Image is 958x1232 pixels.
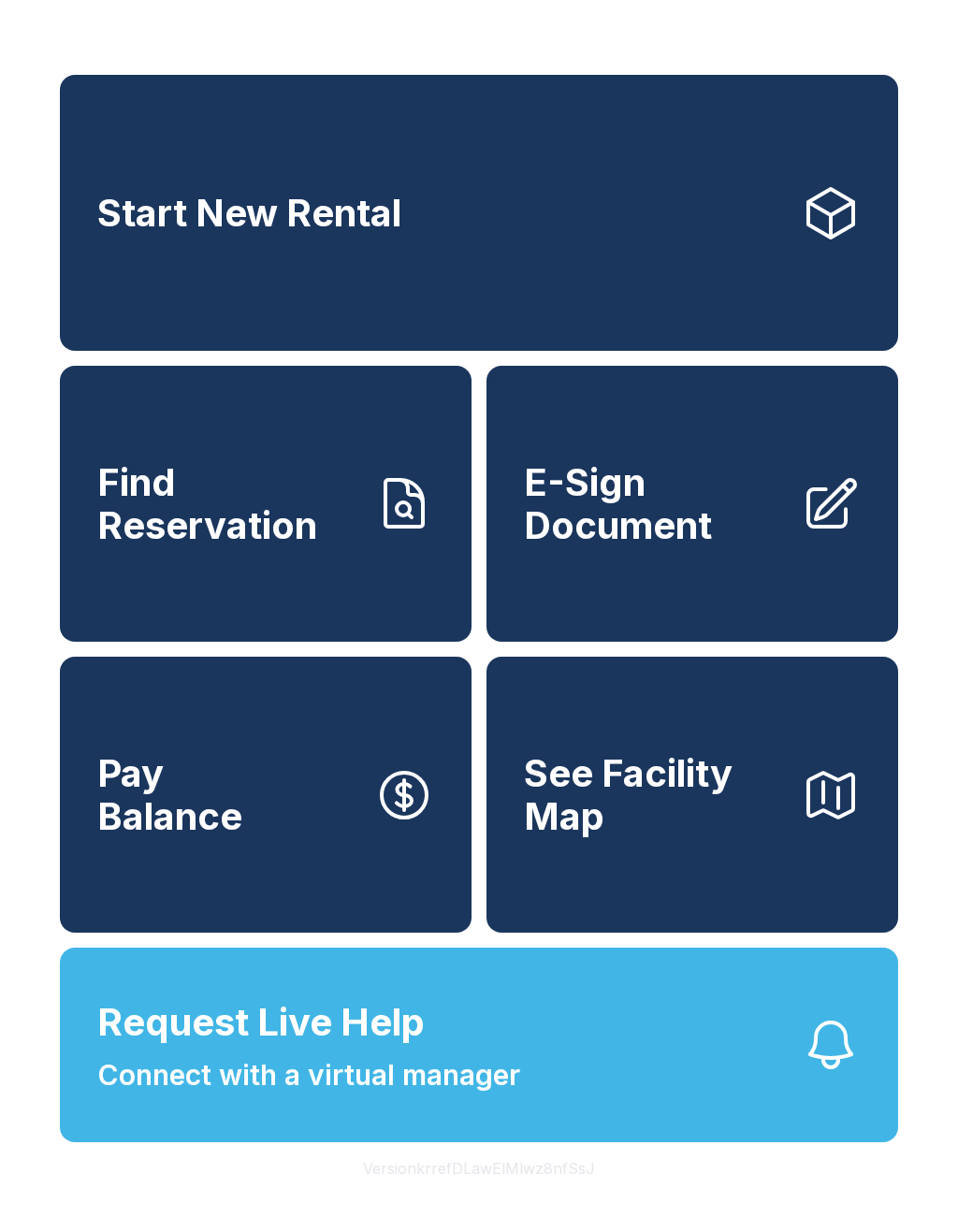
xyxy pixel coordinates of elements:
[60,948,898,1142] button: Request Live HelpConnect with a virtual manager
[97,461,359,546] span: Find Reservation
[60,657,472,933] button: PayBalance
[97,1054,520,1096] span: Connect with a virtual manager
[97,192,401,235] span: Start New Rental
[97,994,425,1051] span: Request Live Help
[97,752,242,837] span: Pay Balance
[60,366,472,642] a: Find Reservation
[486,657,898,933] button: See Facility Map
[486,366,898,642] a: E-Sign Document
[348,1142,610,1195] button: VersionkrrefDLawElMlwz8nfSsJ
[524,461,786,546] span: E-Sign Document
[524,752,786,837] span: See Facility Map
[60,75,898,351] a: Start New Rental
